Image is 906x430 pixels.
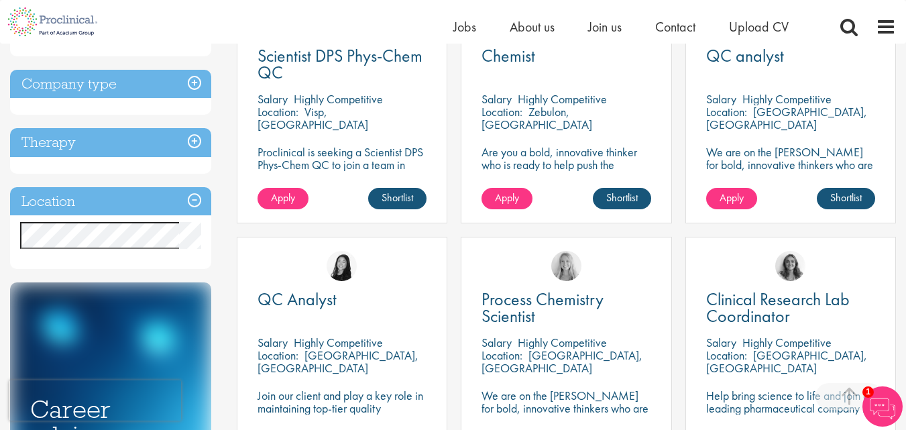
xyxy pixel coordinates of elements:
h3: Location [10,187,211,216]
p: Zebulon, [GEOGRAPHIC_DATA] [482,104,592,132]
img: Shannon Briggs [551,251,581,281]
span: Clinical Research Lab Coordinator [706,288,850,327]
a: Shortlist [817,188,875,209]
span: Salary [482,335,512,350]
a: Scientist DPS Phys-Chem QC [258,48,427,81]
p: Are you a bold, innovative thinker who is ready to help push the boundaries of science and make a... [482,146,650,197]
p: [GEOGRAPHIC_DATA], [GEOGRAPHIC_DATA] [258,347,418,376]
a: Jobs [453,18,476,36]
a: Shortlist [368,188,427,209]
a: Clinical Research Lab Coordinator [706,291,875,325]
p: Proclinical is seeking a Scientist DPS Phys-Chem QC to join a team in [GEOGRAPHIC_DATA] [258,146,427,184]
span: Location: [482,104,522,119]
span: Apply [271,191,295,205]
span: Location: [706,104,747,119]
iframe: reCAPTCHA [9,380,181,421]
a: Apply [482,188,532,209]
p: Highly Competitive [742,335,832,350]
a: Contact [655,18,695,36]
a: Upload CV [729,18,789,36]
img: Numhom Sudsok [327,251,357,281]
span: Location: [258,104,298,119]
span: Location: [706,347,747,363]
span: QC Analyst [258,288,337,311]
h3: Therapy [10,128,211,157]
p: Highly Competitive [518,335,607,350]
span: Salary [706,91,736,107]
span: 1 [862,386,874,398]
a: QC Analyst [258,291,427,308]
p: Highly Competitive [294,91,383,107]
span: Salary [706,335,736,350]
span: Salary [482,91,512,107]
span: Apply [495,191,519,205]
p: Visp, [GEOGRAPHIC_DATA] [258,104,368,132]
p: We are on the [PERSON_NAME] for bold, innovative thinkers who are ready to help push the boundari... [706,146,875,209]
span: QC analyst [706,44,784,67]
span: Location: [482,347,522,363]
a: Shortlist [593,188,651,209]
span: Chemist [482,44,535,67]
p: Highly Competitive [294,335,383,350]
a: Apply [258,188,308,209]
h3: Company type [10,70,211,99]
p: Highly Competitive [742,91,832,107]
a: Chemist [482,48,650,64]
a: Process Chemistry Scientist [482,291,650,325]
p: [GEOGRAPHIC_DATA], [GEOGRAPHIC_DATA] [706,104,867,132]
a: Join us [588,18,622,36]
a: About us [510,18,555,36]
p: [GEOGRAPHIC_DATA], [GEOGRAPHIC_DATA] [706,347,867,376]
p: [GEOGRAPHIC_DATA], [GEOGRAPHIC_DATA] [482,347,642,376]
span: Process Chemistry Scientist [482,288,604,327]
a: Apply [706,188,757,209]
span: Location: [258,347,298,363]
img: Jackie Cerchio [775,251,805,281]
span: Salary [258,335,288,350]
span: Apply [720,191,744,205]
a: QC analyst [706,48,875,64]
span: Scientist DPS Phys-Chem QC [258,44,422,84]
p: Highly Competitive [518,91,607,107]
img: Chatbot [862,386,903,427]
span: Salary [258,91,288,107]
